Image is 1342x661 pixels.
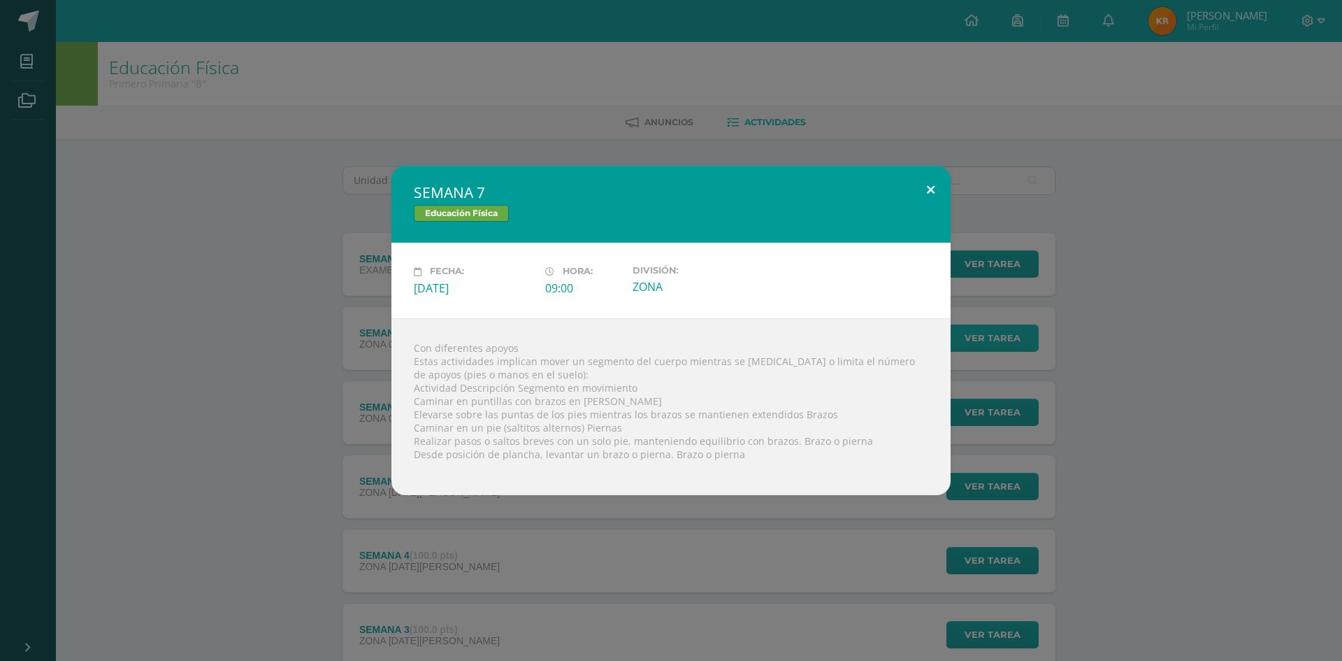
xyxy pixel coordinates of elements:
div: [DATE] [414,280,534,296]
button: Close (Esc) [911,166,951,213]
h2: SEMANA 7 [414,183,928,202]
label: División: [633,265,753,276]
div: Con diferentes apoyos Estas actividades implican mover un segmento del cuerpo mientras se [MEDICA... [391,318,951,495]
span: Educación Física [414,205,509,222]
span: Fecha: [430,266,464,277]
div: ZONA [633,279,753,294]
span: Hora: [563,266,593,277]
div: 09:00 [545,280,621,296]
